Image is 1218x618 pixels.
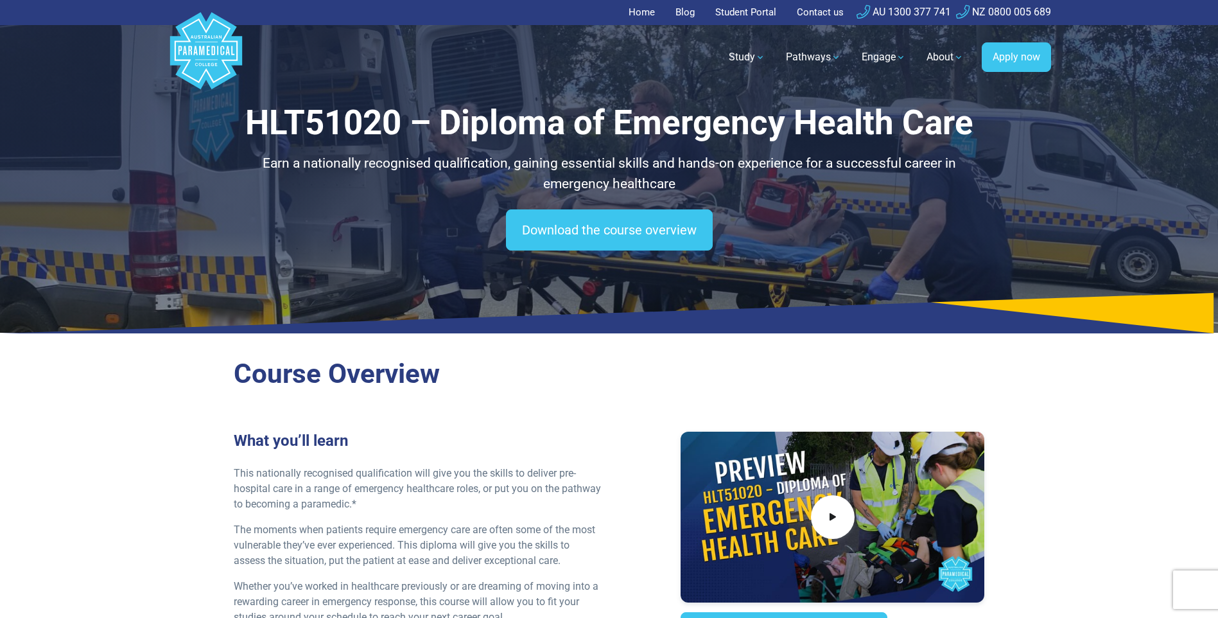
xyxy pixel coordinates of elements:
a: About [919,39,971,75]
h3: What you’ll learn [234,432,602,450]
p: The moments when patients require emergency care are often some of the most vulnerable they’ve ev... [234,522,602,569]
p: This nationally recognised qualification will give you the skills to deliver pre-hospital care in... [234,466,602,512]
a: Australian Paramedical College [168,25,245,90]
a: Study [721,39,773,75]
h2: Course Overview [234,358,985,391]
a: Download the course overview [506,209,713,251]
a: AU 1300 377 741 [857,6,951,18]
a: NZ 0800 005 689 [956,6,1051,18]
p: Earn a nationally recognised qualification, gaining essential skills and hands-on experience for ... [234,154,985,194]
a: Engage [854,39,914,75]
h1: HLT51020 – Diploma of Emergency Health Care [234,103,985,143]
a: Pathways [778,39,849,75]
a: Apply now [982,42,1051,72]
